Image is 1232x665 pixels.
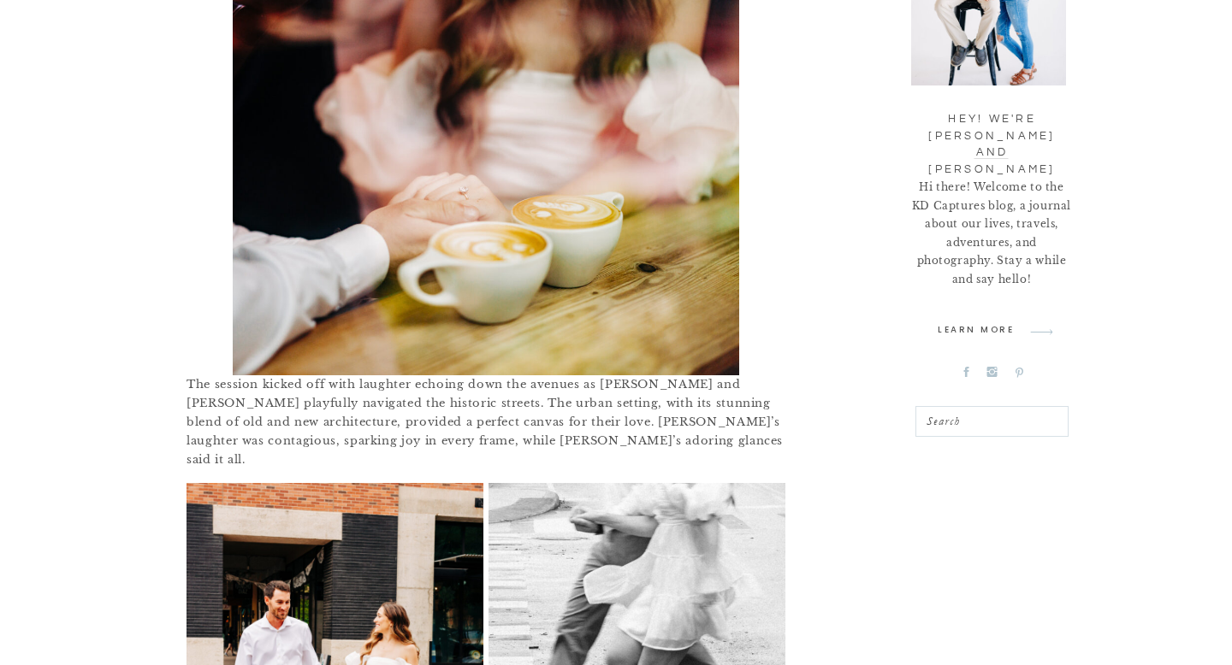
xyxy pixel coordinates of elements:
[919,111,1065,143] div: hey! We're [PERSON_NAME] and [PERSON_NAME]
[927,413,1062,430] div: Search
[911,178,1072,289] div: Hi there! Welcome to the KD Captures blog, a journal about our lives, travels, adventures, and ph...
[934,322,1017,342] a: Learn more
[187,375,785,469] p: The session kicked off with laughter echoing down the avenues as [PERSON_NAME] and [PERSON_NAME] ...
